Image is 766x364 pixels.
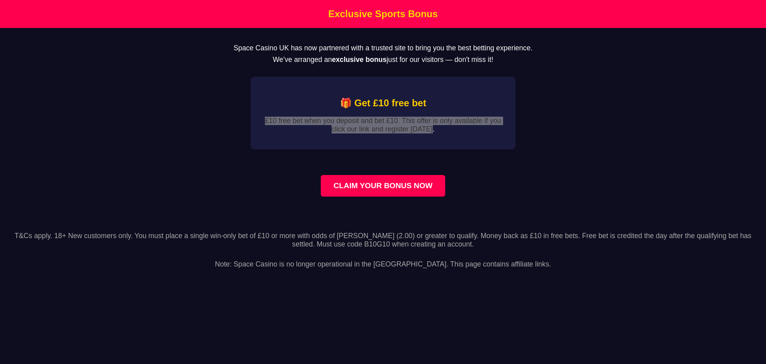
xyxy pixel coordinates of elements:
p: £10 free bet when you deposit and bet £10. This offer is only available if you click our link and... [263,117,503,133]
p: We’ve arranged an just for our visitors — don't miss it! [13,56,753,64]
div: Affiliate Bonus [251,77,515,149]
p: Space Casino UK has now partnered with a trusted site to bring you the best betting experience. [13,44,753,52]
a: Claim your bonus now [321,175,445,197]
h1: Exclusive Sports Bonus [2,8,764,20]
p: Note: Space Casino is no longer operational in the [GEOGRAPHIC_DATA]. This page contains affiliat... [6,252,760,269]
strong: exclusive bonus [332,56,387,64]
p: T&Cs apply. 18+ New customers only. You must place a single win-only bet of £10 or more with odds... [6,232,760,249]
h2: 🎁 Get £10 free bet [263,97,503,109]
